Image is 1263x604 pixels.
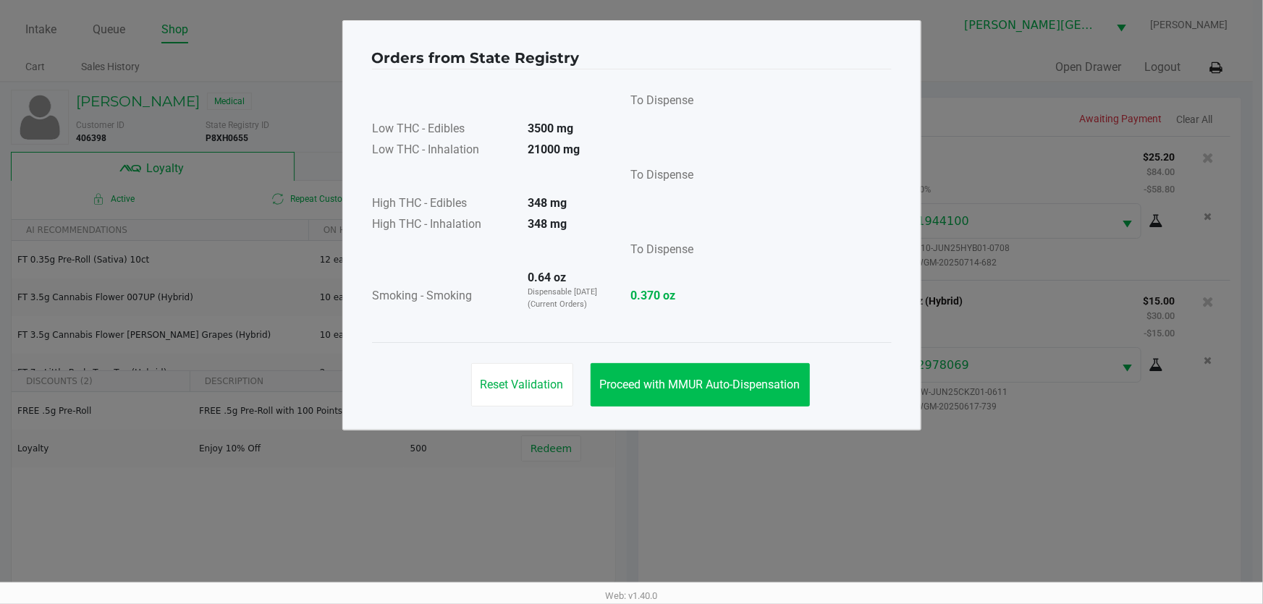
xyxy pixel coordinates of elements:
span: Reset Validation [481,378,564,391]
p: Dispensable [DATE] (Current Orders) [528,286,607,310]
td: Low THC - Inhalation [372,140,517,161]
strong: 21000 mg [528,143,580,156]
button: Proceed with MMUR Auto-Dispensation [591,363,810,407]
h4: Orders from State Registry [372,47,580,69]
strong: 0.64 oz [528,271,567,284]
button: Reset Validation [471,363,573,407]
td: Smoking - Smoking [372,268,517,325]
td: To Dispense [620,87,695,119]
span: Web: v1.40.0 [606,590,658,601]
strong: 3500 mg [528,122,574,135]
strong: 0.370 oz [631,287,694,305]
td: High THC - Inhalation [372,215,517,236]
strong: 348 mg [528,196,567,210]
strong: 348 mg [528,217,567,231]
td: To Dispense [620,161,695,194]
td: To Dispense [620,236,695,268]
td: High THC - Edibles [372,194,517,215]
span: Proceed with MMUR Auto-Dispensation [600,378,801,391]
td: Low THC - Edibles [372,119,517,140]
